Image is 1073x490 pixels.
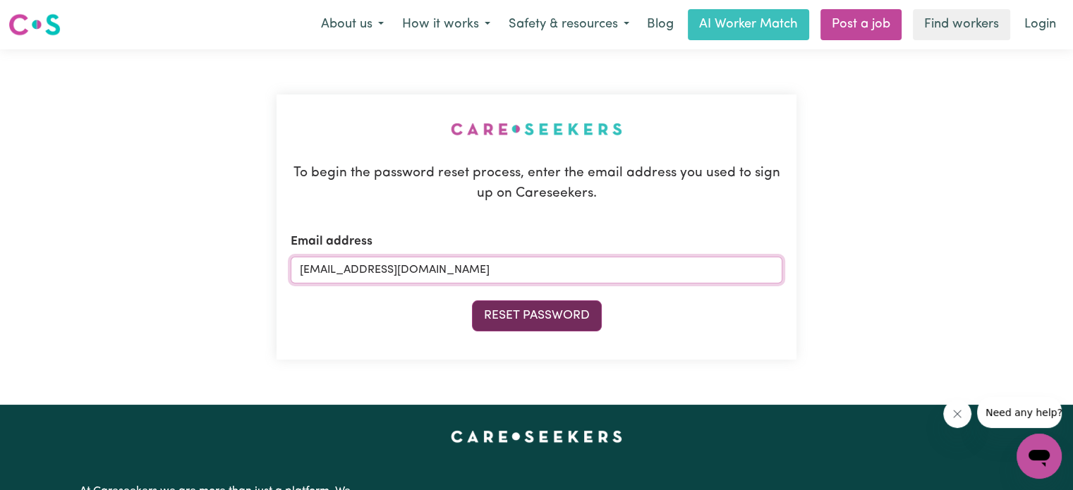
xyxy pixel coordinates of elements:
[8,12,61,37] img: Careseekers logo
[913,9,1010,40] a: Find workers
[820,9,902,40] a: Post a job
[291,257,782,283] input: e.g. hannah.d90@gmail.com
[291,233,372,251] label: Email address
[8,10,85,21] span: Need any help?
[291,164,782,204] p: To begin the password reset process, enter the email address you used to sign up on Careseekers.
[943,400,971,428] iframe: Close message
[1016,9,1065,40] a: Login
[688,9,809,40] a: AI Worker Match
[312,10,393,39] button: About us
[1017,434,1062,479] iframe: Button to launch messaging window
[8,8,61,41] a: Careseekers logo
[977,397,1062,428] iframe: Message from company
[499,10,638,39] button: Safety & resources
[638,9,682,40] a: Blog
[451,430,622,441] a: Careseekers home page
[472,300,602,331] button: Reset Password
[393,10,499,39] button: How it works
